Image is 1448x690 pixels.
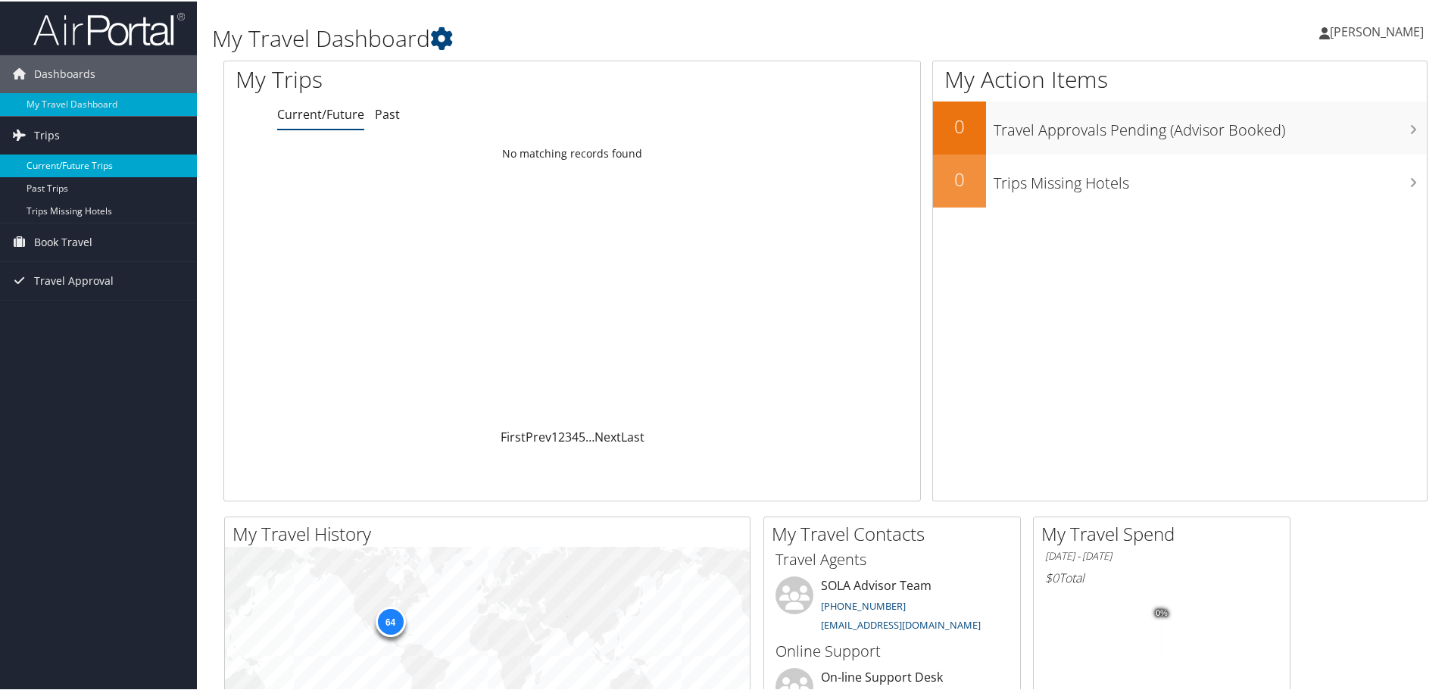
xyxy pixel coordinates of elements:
h3: Trips Missing Hotels [994,164,1427,192]
span: [PERSON_NAME] [1330,22,1424,39]
h2: 0 [933,165,986,191]
h1: My Action Items [933,62,1427,94]
a: [PERSON_NAME] [1319,8,1439,53]
h6: Total [1045,568,1278,585]
span: Book Travel [34,222,92,260]
a: Past [375,105,400,121]
h3: Online Support [775,639,1009,660]
h6: [DATE] - [DATE] [1045,548,1278,562]
a: 1 [551,427,558,444]
td: No matching records found [224,139,920,166]
span: Dashboards [34,54,95,92]
a: 0Trips Missing Hotels [933,153,1427,206]
a: Prev [526,427,551,444]
li: SOLA Advisor Team [768,575,1016,637]
h2: My Travel Spend [1041,520,1290,545]
span: Trips [34,115,60,153]
h2: 0 [933,112,986,138]
div: 64 [375,605,405,635]
a: 2 [558,427,565,444]
a: Next [594,427,621,444]
a: First [501,427,526,444]
h2: My Travel History [232,520,750,545]
a: 4 [572,427,579,444]
h1: My Travel Dashboard [212,21,1030,53]
span: … [585,427,594,444]
img: airportal-logo.png [33,10,185,45]
span: $0 [1045,568,1059,585]
a: Last [621,427,644,444]
h3: Travel Agents [775,548,1009,569]
h3: Travel Approvals Pending (Advisor Booked) [994,111,1427,139]
tspan: 0% [1156,607,1168,617]
a: [PHONE_NUMBER] [821,598,906,611]
a: 3 [565,427,572,444]
span: Travel Approval [34,261,114,298]
h1: My Trips [236,62,619,94]
a: [EMAIL_ADDRESS][DOMAIN_NAME] [821,617,981,630]
h2: My Travel Contacts [772,520,1020,545]
a: 5 [579,427,585,444]
a: Current/Future [277,105,364,121]
a: 0Travel Approvals Pending (Advisor Booked) [933,100,1427,153]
